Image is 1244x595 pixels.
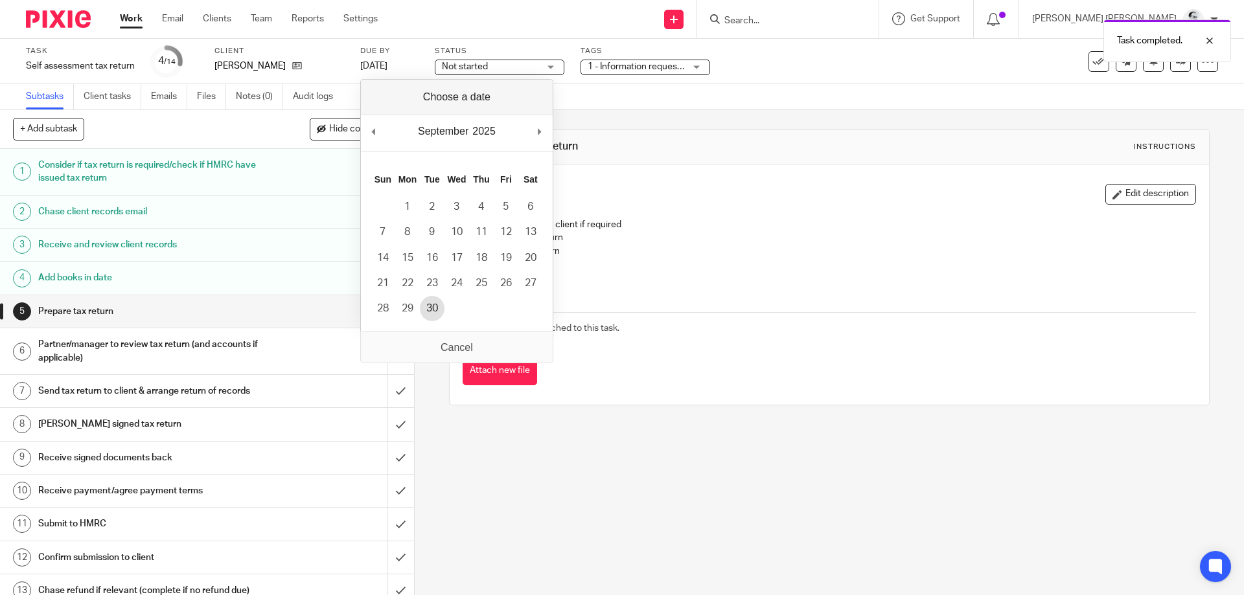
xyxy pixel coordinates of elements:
button: Previous Month [367,122,380,141]
button: 15 [395,245,420,271]
button: 4 [469,194,494,219]
div: 1 [13,163,31,181]
abbr: Wednesday [447,174,466,185]
h1: Confirm submission to client [38,548,262,567]
div: 4 [158,54,176,69]
span: Hide completed [329,124,394,135]
span: There are no files attached to this task. [463,324,619,333]
h1: Receive and review client records [38,235,262,254]
div: 4 [13,269,31,287]
p: [PERSON_NAME] [214,60,286,73]
button: 18 [469,245,494,271]
button: 25 [469,271,494,296]
button: Attach new file [463,357,537,386]
button: 17 [444,245,469,271]
button: 19 [494,245,518,271]
h1: [PERSON_NAME] signed tax return [38,414,262,434]
button: 12 [494,219,518,245]
button: 1 [395,194,420,219]
h1: Partner/manager to review tax return (and accounts if applicable) [38,335,262,368]
h1: Prepare tax return [490,140,857,153]
abbr: Friday [500,174,512,185]
label: Due by [360,46,419,56]
div: 2 [13,203,31,221]
button: 22 [395,271,420,296]
div: 2025 [470,122,498,141]
label: Client [214,46,344,56]
button: 8 [395,219,420,245]
button: Edit description [1105,184,1196,205]
div: 9 [13,449,31,467]
label: Task [26,46,135,56]
h1: Send tax return to client & arrange return of records [38,381,262,401]
button: 14 [371,245,395,271]
div: 8 [13,415,31,433]
a: Reports [292,12,324,25]
div: 10 [13,482,31,500]
abbr: Thursday [473,174,489,185]
button: 2 [420,194,444,219]
button: + Add subtask [13,118,84,140]
img: Mass_2025.jpg [1183,9,1204,30]
button: 9 [420,219,444,245]
h1: Receive payment/agree payment terms [38,481,262,500]
p: Prepare tax return [489,231,1195,244]
a: Audit logs [293,84,343,109]
a: Notes (0) [236,84,283,109]
img: Pixie [26,10,91,28]
button: 10 [444,219,469,245]
button: 5 [494,194,518,219]
button: 24 [444,271,469,296]
div: 7 [13,382,31,400]
a: Clients [203,12,231,25]
div: Instructions [1134,142,1196,152]
a: Settings [343,12,378,25]
div: 6 [13,342,31,361]
abbr: Monday [398,174,417,185]
p: Send queries to client if required [489,218,1195,231]
button: 7 [371,219,395,245]
h1: Submit to HMRC [38,514,262,533]
p: Review tax return [489,245,1195,258]
button: 26 [494,271,518,296]
div: 11 [13,515,31,533]
a: Files [197,84,226,109]
span: Not started [442,62,488,71]
label: Status [435,46,564,56]
button: 30 [420,296,444,321]
button: 20 [518,245,543,271]
h1: Consider if tax return is required/check if HMRC have issued tax return [38,155,262,188]
button: Next Month [533,122,546,141]
button: 27 [518,271,543,296]
button: 23 [420,271,444,296]
p: Task completed. [1117,34,1182,47]
a: Client tasks [84,84,141,109]
button: Hide completed [310,118,401,140]
div: 5 [13,302,31,320]
abbr: Sunday [374,174,391,185]
abbr: Saturday [524,174,538,185]
button: 6 [518,194,543,219]
button: 16 [420,245,444,271]
button: 29 [395,296,420,321]
a: Subtasks [26,84,74,109]
h1: Receive signed documents back [38,448,262,467]
button: 21 [371,271,395,296]
small: /14 [164,58,176,65]
a: Emails [151,84,187,109]
button: 13 [518,219,543,245]
a: Team [251,12,272,25]
span: 1 - Information requested [588,62,691,71]
button: 11 [469,219,494,245]
h1: Chase client records email [38,202,262,221]
abbr: Tuesday [424,174,440,185]
button: 28 [371,296,395,321]
a: Work [120,12,143,25]
div: September [416,122,470,141]
h1: Add books in date [38,268,262,287]
a: Email [162,12,183,25]
div: Self assessment tax return [26,60,135,73]
button: 3 [444,194,469,219]
div: 12 [13,548,31,567]
span: [DATE] [360,62,387,71]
